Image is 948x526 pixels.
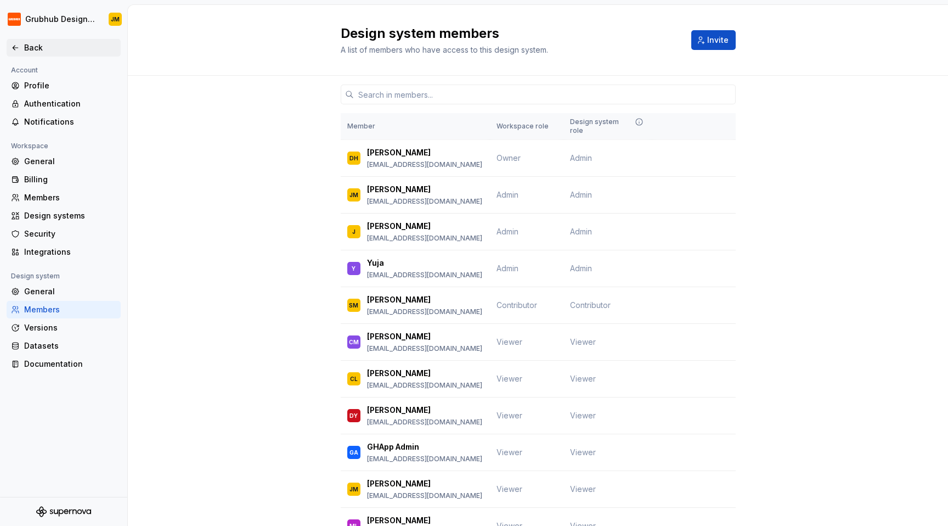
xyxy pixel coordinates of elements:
div: Documentation [24,359,116,370]
button: Invite [691,30,736,50]
div: Authentication [24,98,116,109]
div: Account [7,64,42,77]
div: Back [24,42,116,53]
div: Design systems [24,210,116,221]
div: JM [111,15,120,24]
span: Invite [707,35,729,46]
div: CL [350,373,358,384]
p: [EMAIL_ADDRESS][DOMAIN_NAME] [367,271,482,279]
p: [PERSON_NAME] [367,221,431,232]
span: Viewer [570,373,596,384]
a: Versions [7,319,121,337]
span: Viewer [496,374,522,383]
div: Workspace [7,139,53,153]
button: Grubhub Design SystemJM [2,7,125,31]
p: [PERSON_NAME] [367,184,431,195]
p: [EMAIL_ADDRESS][DOMAIN_NAME] [367,381,482,390]
span: Admin [570,189,592,200]
a: General [7,153,121,170]
a: Authentication [7,95,121,113]
div: SM [349,300,358,311]
p: [EMAIL_ADDRESS][DOMAIN_NAME] [367,197,482,206]
span: Admin [570,263,592,274]
a: Integrations [7,243,121,261]
a: Design systems [7,207,121,225]
span: Viewer [570,410,596,421]
span: Admin [570,153,592,164]
div: General [24,156,116,167]
div: Grubhub Design System [25,14,95,25]
div: Billing [24,174,116,185]
div: Datasets [24,340,116,351]
div: Design system role [570,117,646,135]
a: Datasets [7,337,121,355]
p: [PERSON_NAME] [367,405,431,416]
span: Admin [570,226,592,237]
div: Members [24,304,116,315]
a: Notifications [7,113,121,131]
p: [EMAIL_ADDRESS][DOMAIN_NAME] [367,344,482,353]
p: [EMAIL_ADDRESS][DOMAIN_NAME] [367,418,482,427]
p: Yuja [367,258,384,268]
p: [PERSON_NAME] [367,515,431,526]
a: Members [7,189,121,206]
span: Viewer [570,484,596,495]
div: CM [349,337,359,348]
span: Viewer [570,447,596,458]
p: [EMAIL_ADDRESS][DOMAIN_NAME] [367,234,482,243]
div: Security [24,228,116,239]
th: Member [341,113,490,140]
span: Contributor [496,300,537,310]
input: Search in members... [354,85,736,104]
div: DH [349,153,358,164]
a: Documentation [7,355,121,373]
div: Members [24,192,116,203]
span: Viewer [496,484,522,494]
span: Owner [496,153,521,163]
p: [PERSON_NAME] [367,331,431,342]
div: J [352,226,356,237]
svg: Supernova Logo [36,506,91,517]
img: 4e8d6f31-f5cf-47b4-89aa-e4dec1dc0822.png [8,13,21,26]
span: Viewer [496,411,522,420]
span: Admin [496,190,518,199]
p: GHApp Admin [367,441,419,452]
div: Profile [24,80,116,91]
div: JM [349,484,358,495]
div: Design system [7,270,64,283]
span: Viewer [570,337,596,348]
span: Viewer [496,337,522,346]
span: Admin [496,264,518,273]
p: [PERSON_NAME] [367,368,431,379]
h2: Design system members [341,25,678,42]
p: [PERSON_NAME] [367,147,431,158]
div: Versions [24,322,116,333]
div: JM [349,189,358,200]
a: Members [7,301,121,318]
div: Y [352,263,356,274]
a: Back [7,39,121,57]
p: [EMAIL_ADDRESS][DOMAIN_NAME] [367,455,482,463]
p: [EMAIL_ADDRESS][DOMAIN_NAME] [367,491,482,500]
p: [EMAIL_ADDRESS][DOMAIN_NAME] [367,160,482,169]
a: Security [7,225,121,243]
div: General [24,286,116,297]
p: [PERSON_NAME] [367,294,431,305]
a: Billing [7,171,121,188]
div: GA [349,447,358,458]
span: A list of members who have access to this design system. [341,45,548,54]
a: General [7,283,121,300]
p: [EMAIL_ADDRESS][DOMAIN_NAME] [367,307,482,316]
p: [PERSON_NAME] [367,478,431,489]
span: Contributor [570,300,611,311]
th: Workspace role [490,113,563,140]
span: Viewer [496,447,522,457]
div: Notifications [24,116,116,127]
div: DY [349,410,358,421]
a: Profile [7,77,121,94]
span: Admin [496,227,518,236]
div: Integrations [24,247,116,258]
